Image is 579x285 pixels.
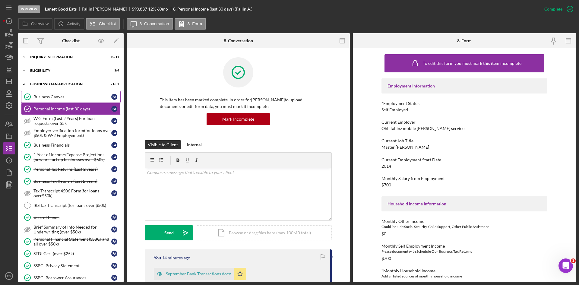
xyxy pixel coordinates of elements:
button: Visible to Client [145,140,181,149]
div: Self Employed [381,107,408,112]
div: F A [111,154,117,160]
b: Lanett Good Eats [45,7,77,11]
button: Complete [538,3,576,15]
label: 8. Conversation [140,21,169,26]
button: Overview [18,18,52,30]
p: This item has been marked complete. In order for [PERSON_NAME] to upload documents or edit form d... [160,97,317,110]
div: Business Canvas [33,94,111,99]
div: 3 / 4 [108,69,119,72]
button: September Bank Transactions.docx [154,268,246,280]
div: 12 % [148,7,156,11]
div: 60 mo [157,7,168,11]
div: BUSINESS LOAN APPLICATION [30,82,104,86]
div: F A [111,239,117,245]
div: 21 / 31 [108,82,119,86]
div: Brief Summary of Info Needed for Underwriting (over $50k) [33,225,111,234]
div: 1 Year of Income/Expense Projections (new or start up businesses over $50k) [33,152,111,162]
div: Current Employer [381,120,547,125]
div: 10 / 11 [108,55,119,59]
div: Employer verification form(for loans over $50k & W-2 Employement) [33,128,111,138]
a: Personal Tax Returns (Last 2 years)FA [21,163,121,175]
iframe: Intercom live chat [558,258,573,273]
div: Personal Financial Statement (SSBCI and all over $50k) [33,237,111,246]
div: F A [111,275,117,281]
span: 1 [571,258,576,263]
div: Send [164,225,174,240]
div: F A [111,226,117,233]
div: F A [111,142,117,148]
div: F A [111,190,117,196]
div: Current Employment Start Date [381,157,547,162]
div: F A [111,263,117,269]
a: Tax Transcript 4506 Form(for loans over$50k)FA [21,187,121,199]
div: Complete [544,3,562,15]
div: F A [111,118,117,124]
a: Personal Income (last 30 days)FA [21,103,121,115]
a: IRS Tax Transcript (for loans over $50k) [21,199,121,211]
div: Household Income Information [388,201,541,206]
button: Mark Incomplete [207,113,270,125]
div: Monthly Other Income [381,219,547,224]
div: Monthly Salary from Employment [381,176,547,181]
div: F A [111,94,117,100]
a: Business CanvasFA [21,91,121,103]
div: Business Tax Returns (Last 2 years) [33,179,111,184]
div: F A [111,106,117,112]
div: Business Financials [33,143,111,147]
label: Checklist [99,21,116,26]
a: SSBCI Borrower AssurancesFA [21,272,121,284]
div: September Bank Transactions.docx [166,271,231,276]
button: PM [3,270,15,282]
label: Overview [31,21,49,26]
div: 8. Conversation [224,38,253,43]
div: W-2 Form (Last 2 Years) For loan requests over $5k [33,116,111,126]
div: *Employment Status [381,101,547,106]
div: Could include Social Security, Child Support, Other Public Assistance [381,224,547,230]
div: INQUIRY INFORMATION [30,55,104,59]
a: 1 Year of Income/Expense Projections (new or start up businesses over $50k)FA [21,151,121,163]
div: Current Job Title [381,138,547,143]
a: SSBCI Privacy StatementFA [21,260,121,272]
button: 8. Form [175,18,206,30]
div: SEDI Cert (over $25k) [33,251,111,256]
div: $700 [381,256,391,261]
div: $0 [381,231,386,236]
div: To edit this form you must mark this item incomplete [423,61,521,66]
div: You [154,255,161,260]
div: IRS Tax Transcript (for loans over $50k) [33,203,120,208]
button: Checklist [86,18,120,30]
div: Tax Transcript 4506 Form(for loans over$50k) [33,188,111,198]
div: Monthly Self Employment Income [381,244,547,249]
div: *Monthly Household Income [381,268,547,273]
div: Mark Incomplete [222,113,254,125]
span: $90,837 [132,6,147,11]
div: F A [111,214,117,220]
div: Visible to Client [148,140,178,149]
div: Checklist [62,38,80,43]
div: Internal [187,140,202,149]
div: Add all listed sources of monthly household income [381,273,547,279]
div: Master [PERSON_NAME] [381,145,429,150]
div: Fallin [PERSON_NAME] [82,7,132,11]
a: Employer verification form(for loans over $50k & W-2 Employement)FA [21,127,121,139]
button: Send [145,225,193,240]
label: Activity [67,21,80,26]
div: F A [111,178,117,184]
div: $700 [381,182,391,187]
a: W-2 Form (Last 2 Years) For loan requests over $5kFA [21,115,121,127]
div: Employment Information [388,84,541,88]
div: 2014 [381,164,391,169]
a: SEDI Cert (over $25k)FA [21,248,121,260]
div: 8. Personal Income (last 30 days) (Fallin A.) [173,7,252,11]
label: 8. Form [188,21,202,26]
button: 8. Conversation [127,18,173,30]
div: Personal Tax Returns (Last 2 years) [33,167,111,172]
text: PM [7,274,11,278]
time: 2025-09-19 13:35 [162,255,190,260]
button: Activity [54,18,84,30]
a: Brief Summary of Info Needed for Underwriting (over $50k)FA [21,223,121,236]
div: SSBCI Borrower Assurances [33,275,111,280]
div: Please document with Schedule C or Business Tax Returns [381,249,547,255]
div: In Review [18,5,40,13]
div: Uses of Funds [33,215,111,220]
